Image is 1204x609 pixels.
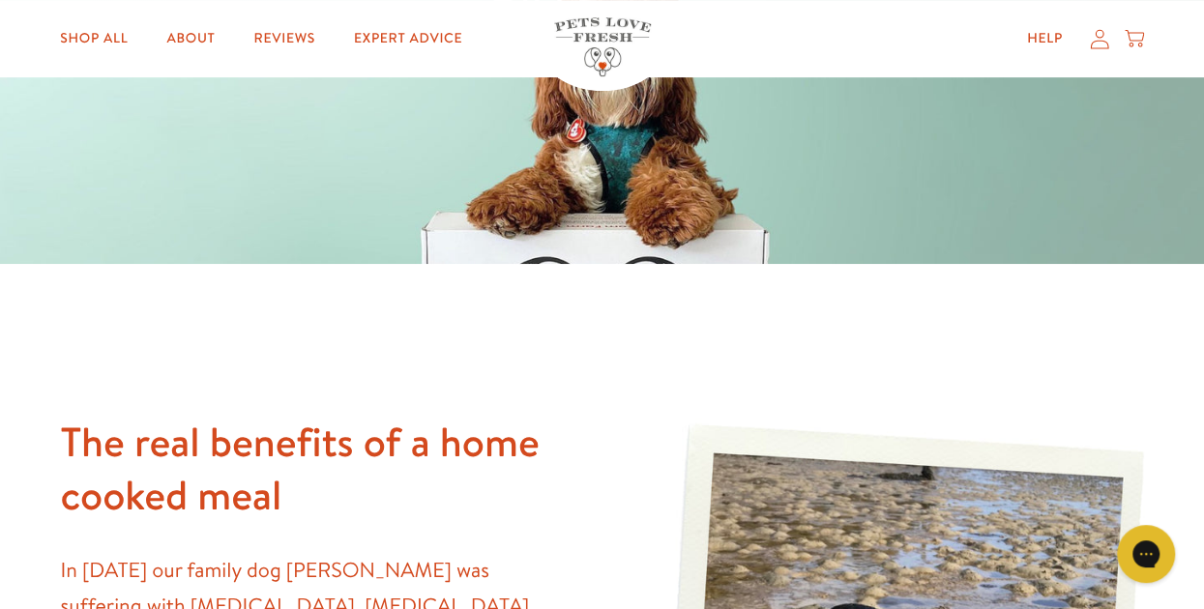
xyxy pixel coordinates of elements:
[554,17,651,76] img: Pets Love Fresh
[239,19,331,58] a: Reviews
[151,19,230,58] a: About
[338,19,478,58] a: Expert Advice
[44,19,143,58] a: Shop All
[1012,19,1078,58] a: Help
[1107,518,1185,590] iframe: Gorgias live chat messenger
[61,416,556,521] h1: The real benefits of a home cooked meal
